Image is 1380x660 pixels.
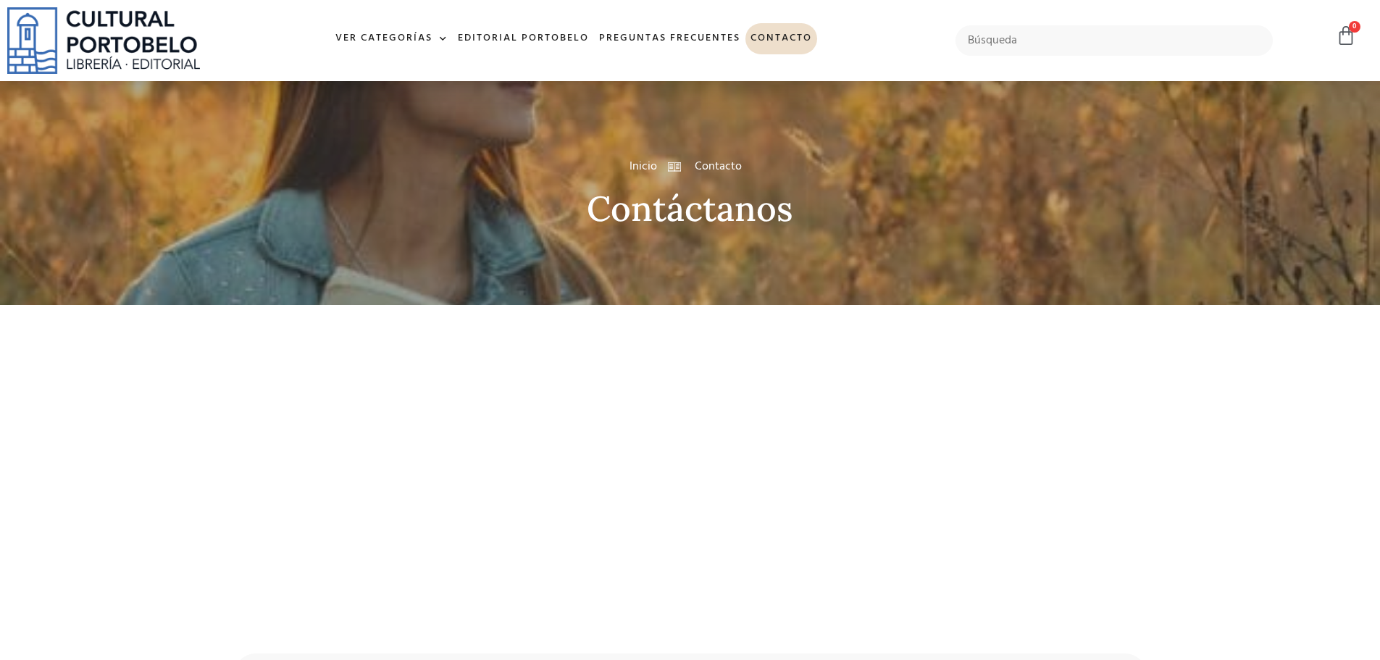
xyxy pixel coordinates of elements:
a: Contacto [745,23,817,54]
input: Búsqueda [955,25,1274,56]
a: 0 [1336,25,1356,46]
a: Preguntas frecuentes [594,23,745,54]
a: Inicio [630,158,657,175]
a: Editorial Portobelo [453,23,594,54]
span: 0 [1349,21,1360,33]
a: Ver Categorías [330,23,453,54]
span: Contacto [691,158,742,175]
h2: Contáctanos [234,190,1147,228]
